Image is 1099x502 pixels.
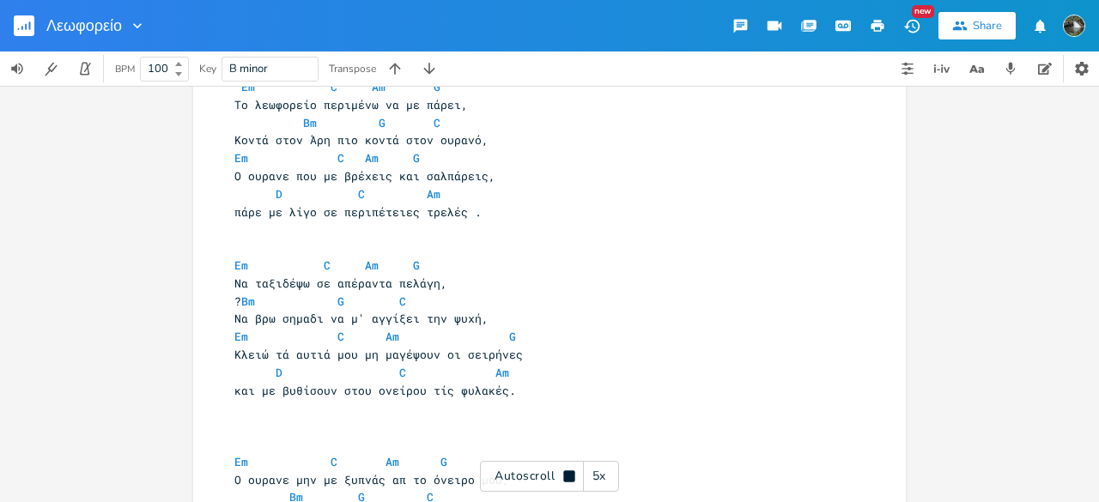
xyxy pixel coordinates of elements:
div: 5x [584,461,615,492]
span: D [276,186,282,202]
span: C [358,186,365,202]
span: G [413,257,420,273]
span: G [379,115,386,130]
span: Κλειώ τά αυτιά μου μη μαγέψουν οι σειρήνες [234,347,523,362]
button: New [895,10,929,41]
span: Κοντά στον Άρη πιο κοντά στον ουρανό, [234,132,489,148]
span: ? [234,293,420,309]
span: D [276,365,282,380]
div: Autoscroll [480,461,619,492]
span: C [399,365,406,380]
span: G [413,150,420,166]
span: C [337,150,344,166]
span: Να ταξιδέψω σε απέραντα πελάγη, [234,275,447,291]
span: Bm [241,293,255,309]
span: G [337,293,344,309]
span: Em [234,454,248,469]
img: Themistoklis Christou [1063,15,1085,37]
span: C [399,293,406,309]
span: Bm [303,115,317,130]
span: Am [372,79,386,94]
span: Λεωφορείο [46,18,122,33]
span: Em [234,329,248,344]
div: New [912,5,934,18]
span: B minor [229,61,268,76]
span: G [509,329,516,344]
span: και με βυθίσουν στου ονείρου τίς φυλακές. [234,383,516,398]
span: Am [427,186,440,202]
span: Em [234,150,248,166]
span: C [324,257,331,273]
span: πάρε με λίγο σε περιπέτειες τρελές . [234,204,482,220]
span: C [434,115,440,130]
span: G [440,454,447,469]
button: Share [938,12,1016,39]
div: Share [973,18,1002,33]
span: Να βρω σημαδι να μ' αγγίξει την ψυχή, [234,311,489,326]
span: Am [365,257,379,273]
span: Το λεωφορείο περιμένω να με πάρει, [234,97,468,112]
span: Ο ουρανε που με βρέχεις και σαλπάρεις, [234,168,495,184]
span: C [331,454,337,469]
span: Am [386,329,399,344]
span: G [434,79,440,94]
span: Am [365,150,379,166]
span: Em [234,257,248,273]
span: C [331,79,337,94]
span: Ο ουρανε μην με ξυπνάς απ το όνειρο μου, [234,472,509,487]
div: Key [199,64,216,74]
span: Em [241,79,255,94]
div: BPM [115,64,135,74]
span: Am [386,454,399,469]
span: C [337,329,344,344]
span: Am [495,365,509,380]
div: Transpose [329,64,376,74]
